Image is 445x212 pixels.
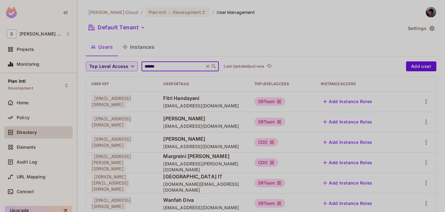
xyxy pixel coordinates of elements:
button: Users [86,39,118,55]
img: SReyMgAAAABJRU5ErkJggg== [6,7,17,18]
div: SRTeam [254,199,286,208]
p: Last Updated just now [224,64,264,69]
div: SRTeam [254,97,286,106]
span: [EMAIL_ADDRESS][DOMAIN_NAME] [91,115,131,129]
span: Monitoring [17,62,40,67]
button: Default Tenant [86,23,148,32]
span: [GEOGRAPHIC_DATA] IT [163,173,244,180]
span: Connect [17,189,34,194]
span: : [168,10,171,15]
li: / [141,9,142,15]
span: Development [173,9,201,15]
span: the active workspace [88,9,138,15]
div: SRTeam [254,179,286,187]
button: Add Instance Roles [321,158,375,168]
span: Plan Intl [8,79,26,84]
span: Policy [17,115,30,120]
div: User Key [91,81,153,86]
button: refresh [265,63,273,70]
div: SRTeam [254,118,286,126]
span: [EMAIL_ADDRESS][DOMAIN_NAME] [163,103,244,109]
span: [PERSON_NAME] [163,135,244,142]
span: Wanfah Diva [163,197,244,203]
span: [EMAIL_ADDRESS][PERSON_NAME][DOMAIN_NAME] [91,152,131,173]
button: Add Instance Roles [321,198,375,208]
button: Add Instance Roles [321,137,375,147]
li: / [212,9,214,15]
div: User Details [163,81,244,86]
span: Development [8,86,33,91]
span: Margreini [PERSON_NAME] [163,153,244,160]
span: Top Level Access [89,63,128,70]
div: Top Level Access [254,81,311,86]
span: User Management [217,9,255,15]
span: [EMAIL_ADDRESS][PERSON_NAME][DOMAIN_NAME] [163,161,244,173]
span: S [7,29,16,38]
button: Top Level Access [86,61,138,71]
span: URL Mapping [17,174,45,179]
span: Workspace: Sawala Cloud [19,31,63,36]
span: [PERSON_NAME] [163,115,244,122]
span: Audit Log [17,160,37,164]
span: Fitri Handayani [163,95,244,102]
span: Projects [17,47,34,52]
span: [EMAIL_ADDRESS][DOMAIN_NAME] [163,123,244,129]
button: Add user [406,61,436,71]
button: Add Instance Roles [321,97,375,106]
span: [EMAIL_ADDRESS][DOMAIN_NAME] [163,143,244,149]
span: Directory [17,130,37,135]
button: Settings [405,23,436,33]
span: Plan Intl [149,9,166,15]
button: Add Instance Roles [321,117,375,127]
span: Home [17,100,29,105]
span: Elements [17,145,36,150]
span: Click to refresh data [264,63,273,70]
span: [DOMAIN_NAME][EMAIL_ADDRESS][DOMAIN_NAME] [91,173,129,193]
div: CDO [254,138,278,147]
span: refresh [267,63,272,69]
span: [EMAIL_ADDRESS][DOMAIN_NAME] [91,196,131,210]
button: Instances [118,39,159,55]
button: Add Instance Roles [321,178,375,188]
div: Instance Access [321,81,403,86]
span: [EMAIL_ADDRESS][DOMAIN_NAME] [163,205,244,210]
span: [EMAIL_ADDRESS][DOMAIN_NAME] [91,135,131,149]
img: Wanfah Diva [426,7,436,17]
span: [EMAIL_ADDRESS][DOMAIN_NAME] [91,94,131,109]
div: CDO [254,158,278,167]
span: [DOMAIN_NAME][EMAIL_ADDRESS][DOMAIN_NAME] [163,181,244,193]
